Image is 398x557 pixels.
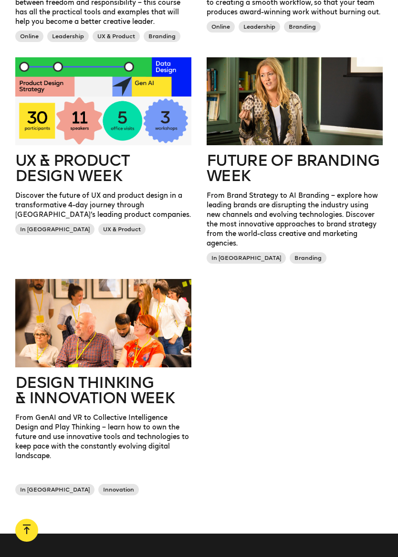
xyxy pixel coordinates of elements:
[15,279,191,499] a: Design Thinking & innovation WeekFrom GenAI and VR to Collective Intelligence Design and Play Thi...
[15,31,43,42] span: Online
[284,21,321,32] span: Branding
[98,224,146,235] span: UX & Product
[207,57,383,268] a: Future of branding weekFrom Brand Strategy to AI Branding – explore how leading brands are disrup...
[207,191,383,248] p: From Brand Strategy to AI Branding – explore how leading brands are disrupting the industry using...
[47,31,89,42] span: Leadership
[15,57,191,239] a: UX & Product Design WeekDiscover the future of UX and product design in a transformative 4-day jo...
[15,224,94,235] span: In [GEOGRAPHIC_DATA]
[144,31,180,42] span: Branding
[15,375,191,406] h2: Design Thinking & innovation Week
[93,31,140,42] span: UX & Product
[15,153,191,183] h2: UX & Product Design Week
[207,21,235,32] span: Online
[15,484,94,495] span: In [GEOGRAPHIC_DATA]
[15,191,191,220] p: Discover the future of UX and product design in a transformative 4-day journey through [GEOGRAPHI...
[207,252,286,264] span: In [GEOGRAPHIC_DATA]
[98,484,139,495] span: Innovation
[239,21,280,32] span: Leadership
[207,153,383,183] h2: Future of branding week
[15,413,191,461] p: From GenAI and VR to Collective Intelligence Design and Play Thinking – learn how to own the futu...
[290,252,326,264] span: Branding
